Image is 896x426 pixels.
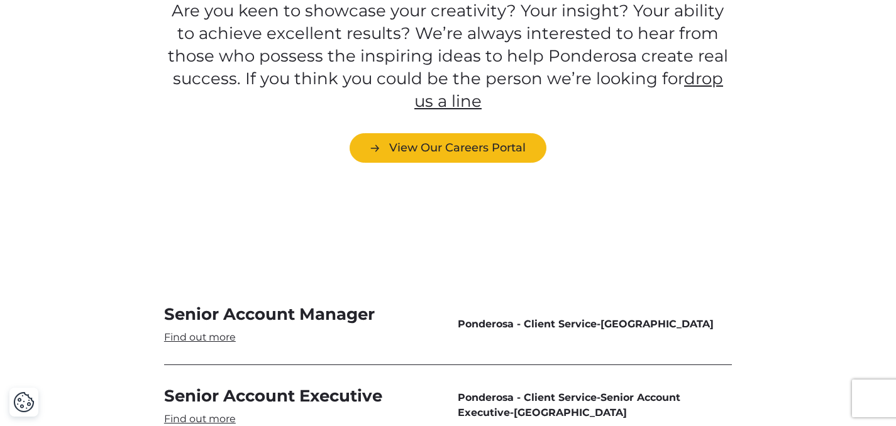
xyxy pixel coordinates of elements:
span: Ponderosa - Client Service [458,391,597,403]
button: Cookie Settings [13,391,35,413]
span: [GEOGRAPHIC_DATA] [514,407,627,418]
a: Senior Account Manager [164,303,438,344]
a: View Our Careers Portal [350,133,546,163]
span: - [458,317,732,332]
a: Senior Account Executive [164,385,438,426]
span: Ponderosa - Client Service [458,318,597,330]
img: Revisit consent button [13,391,35,413]
span: - - [458,390,732,420]
span: [GEOGRAPHIC_DATA] [600,318,714,330]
